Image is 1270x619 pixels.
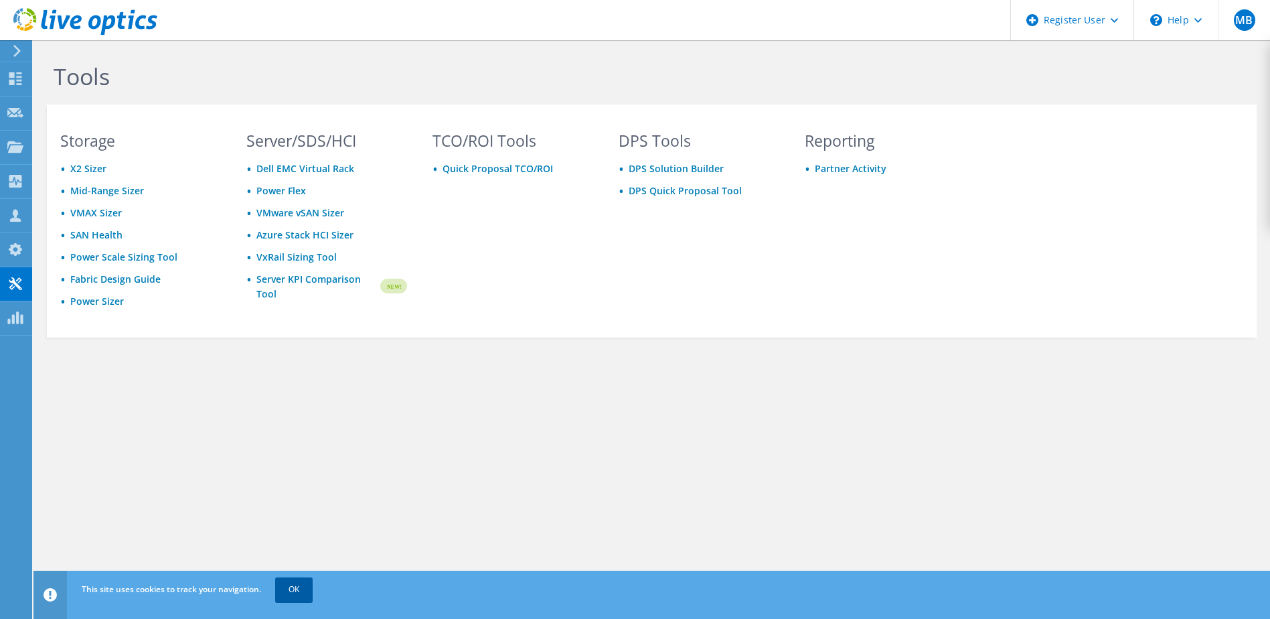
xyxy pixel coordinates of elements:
span: This site uses cookies to track your navigation. [82,583,261,595]
h3: TCO/ROI Tools [432,133,593,148]
a: Azure Stack HCI Sizer [256,228,353,241]
a: VxRail Sizing Tool [256,251,337,263]
h3: DPS Tools [619,133,779,148]
a: DPS Solution Builder [629,162,724,175]
span: MB [1234,9,1255,31]
a: Mid-Range Sizer [70,184,144,197]
a: X2 Sizer [70,162,106,175]
a: Power Flex [256,184,306,197]
h1: Tools [54,62,957,90]
a: VMAX Sizer [70,206,122,219]
a: OK [275,577,313,602]
a: VMware vSAN Sizer [256,206,344,219]
a: Power Sizer [70,295,124,307]
h3: Reporting [805,133,965,148]
a: SAN Health [70,228,123,241]
a: Server KPI Comparison Tool [256,272,378,301]
svg: \n [1150,14,1162,26]
a: Power Scale Sizing Tool [70,251,177,263]
img: new-badge.svg [378,271,407,302]
a: Quick Proposal TCO/ROI [443,162,553,175]
a: Dell EMC Virtual Rack [256,162,354,175]
h3: Server/SDS/HCI [246,133,407,148]
h3: Storage [60,133,221,148]
a: Fabric Design Guide [70,273,161,285]
a: DPS Quick Proposal Tool [629,184,742,197]
a: Partner Activity [815,162,886,175]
